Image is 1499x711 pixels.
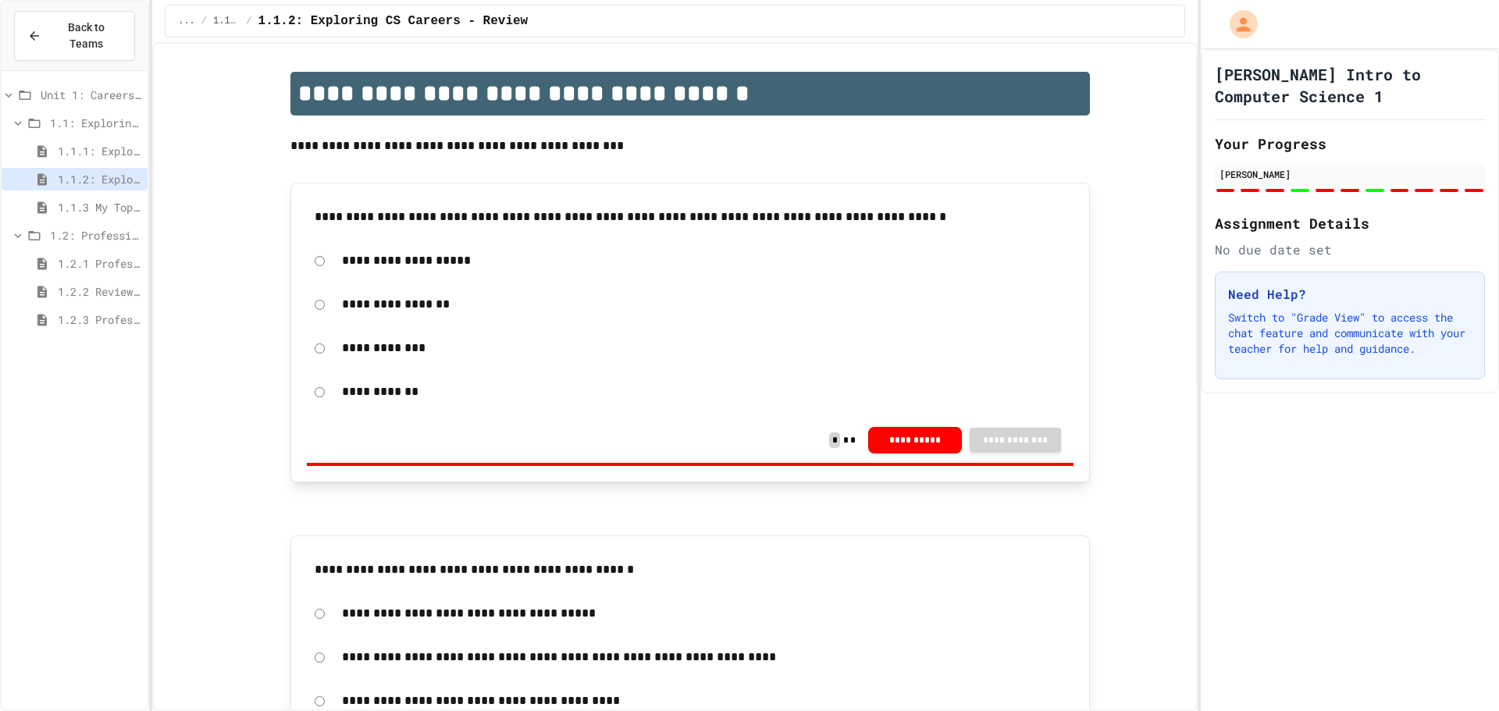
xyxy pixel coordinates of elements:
span: Unit 1: Careers & Professionalism [41,87,141,103]
span: / [201,15,207,27]
span: Back to Teams [51,20,122,52]
button: Back to Teams [14,11,135,61]
span: 1.1.1: Exploring CS Careers [58,143,141,159]
span: 1.1.3 My Top 3 CS Careers! [58,199,141,215]
span: 1.2.1 Professional Communication [58,255,141,272]
span: / [246,15,251,27]
span: 1.2.3 Professional Communication Challenge [58,311,141,328]
span: ... [178,15,195,27]
span: 1.2: Professional Communication [50,227,141,244]
span: 1.1: Exploring CS Careers [213,15,240,27]
h2: Your Progress [1215,133,1485,155]
div: [PERSON_NAME] [1219,167,1480,181]
div: My Account [1213,6,1262,42]
span: 1.1: Exploring CS Careers [50,115,141,131]
span: 1.1.2: Exploring CS Careers - Review [258,12,529,30]
p: Switch to "Grade View" to access the chat feature and communicate with your teacher for help and ... [1228,310,1472,357]
h1: [PERSON_NAME] Intro to Computer Science 1 [1215,63,1485,107]
h2: Assignment Details [1215,212,1485,234]
span: 1.2.2 Review - Professional Communication [58,283,141,300]
span: 1.1.2: Exploring CS Careers - Review [58,171,141,187]
h3: Need Help? [1228,285,1472,304]
div: No due date set [1215,240,1485,259]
